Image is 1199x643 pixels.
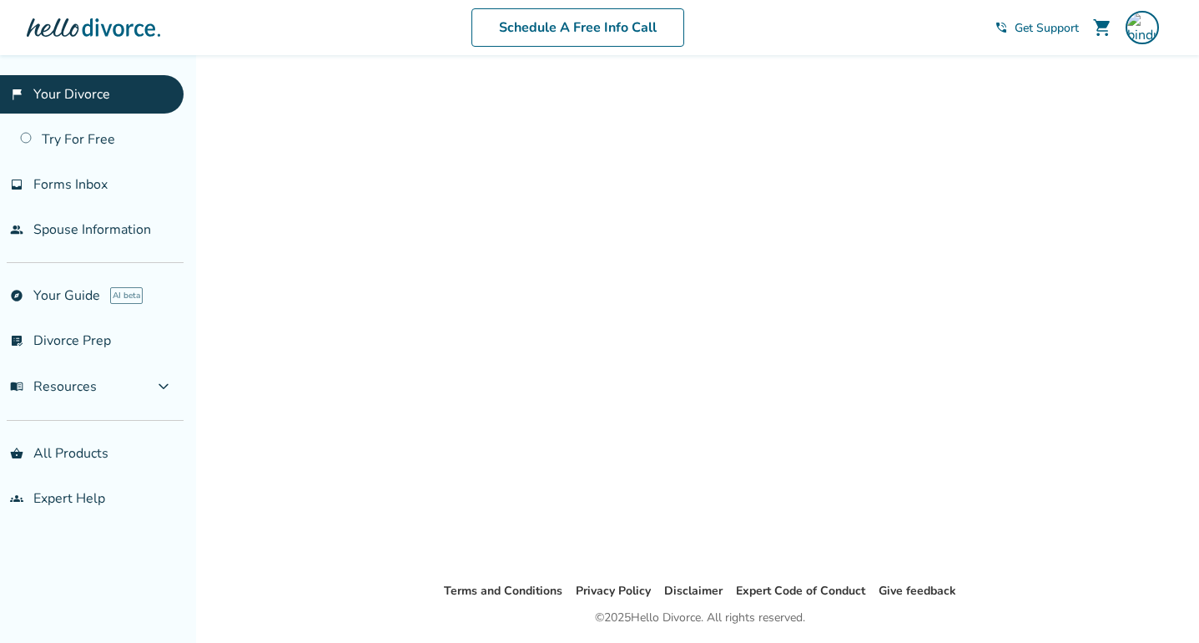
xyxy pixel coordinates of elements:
[1092,18,1112,38] span: shopping_cart
[10,88,23,101] span: flag_2
[471,8,684,47] a: Schedule A Free Info Call
[995,21,1008,34] span: phone_in_talk
[595,608,805,628] div: © 2025 Hello Divorce. All rights reserved.
[10,334,23,347] span: list_alt_check
[10,223,23,236] span: people
[10,447,23,460] span: shopping_basket
[10,380,23,393] span: menu_book
[1126,11,1159,44] img: binduvnair786@gmail.com
[154,377,174,397] span: expand_more
[110,287,143,304] span: AI beta
[995,20,1079,36] a: phone_in_talkGet Support
[879,581,956,601] li: Give feedback
[444,583,562,599] a: Terms and Conditions
[576,583,651,599] a: Privacy Policy
[10,492,23,505] span: groups
[10,289,23,302] span: explore
[10,178,23,191] span: inbox
[736,583,865,599] a: Expert Code of Conduct
[1015,20,1079,36] span: Get Support
[10,377,97,396] span: Resources
[664,581,723,601] li: Disclaimer
[33,175,108,194] span: Forms Inbox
